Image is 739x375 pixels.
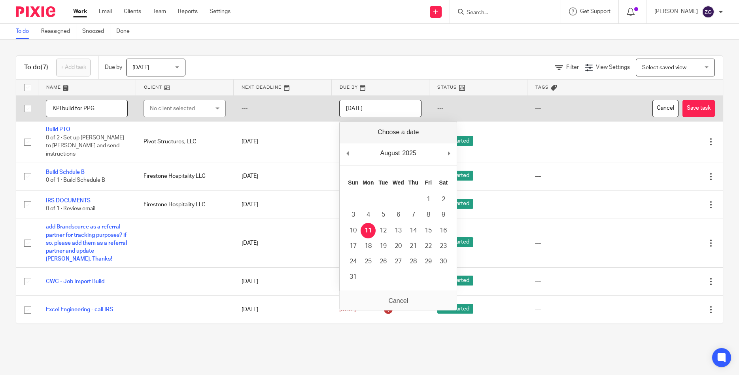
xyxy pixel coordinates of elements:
button: 9 [436,207,451,223]
td: Firestone Hospitality LLC [136,190,233,219]
button: Previous Month [344,147,352,159]
div: --- [535,278,617,286]
abbr: Sunday [348,179,358,186]
span: 0 of 1 · Review email [46,206,95,211]
div: --- [535,138,617,146]
a: CWC - Job Import Build [46,279,104,284]
button: 21 [406,238,421,254]
div: 2025 [401,147,418,159]
button: 27 [391,254,406,269]
td: [DATE] [234,267,331,295]
button: 19 [376,238,391,254]
button: 23 [436,238,451,254]
button: 10 [346,223,361,238]
a: Snoozed [82,24,110,39]
div: --- [535,306,617,314]
a: Settings [210,8,231,15]
p: [PERSON_NAME] [654,8,698,15]
input: Task name [46,100,128,118]
button: 15 [421,223,436,238]
a: Done [116,24,136,39]
td: [DATE] [234,296,331,324]
button: 5 [376,207,391,223]
div: --- [535,201,617,209]
button: Cancel [652,100,679,118]
td: [DATE] [234,162,331,190]
button: 3 [346,207,361,223]
button: 17 [346,238,361,254]
span: Not started [437,304,473,314]
span: 0 of 1 · Build Schedule B [46,178,105,183]
abbr: Friday [425,179,432,186]
button: 20 [391,238,406,254]
span: Filter [566,65,579,70]
div: August [379,147,401,159]
span: Select saved view [642,65,686,70]
button: 22 [421,238,436,254]
abbr: Monday [363,179,374,186]
abbr: Saturday [439,179,448,186]
td: Pivot Structures, LLC [136,122,233,162]
button: 24 [346,254,361,269]
img: svg%3E [702,6,714,18]
button: 7 [406,207,421,223]
a: Work [73,8,87,15]
td: [DATE] [234,190,331,219]
img: Pixie [16,6,55,17]
a: Excel Engineering - call IRS [46,307,113,312]
input: Search [466,10,537,17]
abbr: Tuesday [378,179,388,186]
span: [DATE] [339,307,356,312]
button: 26 [376,254,391,269]
button: 13 [391,223,406,238]
span: View Settings [596,65,630,70]
span: Tags [535,85,549,89]
button: 8 [421,207,436,223]
button: 30 [436,254,451,269]
td: --- [429,95,527,122]
span: [DATE] [132,65,149,70]
span: (7) [41,64,48,70]
button: 31 [346,269,361,285]
a: add Brandsource as a referral partner for tracking purposes? if so, please add them as a referral... [46,224,127,262]
button: 12 [376,223,391,238]
span: 0 of 2 · Set up [PERSON_NAME] to [PERSON_NAME] and send instructions [46,135,124,157]
a: Build PTO [46,127,70,132]
a: To do [16,24,35,39]
td: --- [234,95,331,122]
p: Due by [105,63,122,71]
button: 18 [361,238,376,254]
h1: To do [24,63,48,72]
button: 6 [391,207,406,223]
a: Build Schdule B [46,169,85,175]
abbr: Wednesday [393,179,404,186]
a: Email [99,8,112,15]
td: [DATE] [234,219,331,268]
div: --- [535,172,617,180]
button: Save task [682,100,715,118]
a: Team [153,8,166,15]
span: Get Support [580,9,610,14]
td: --- [527,95,625,122]
a: Clients [124,8,141,15]
button: 14 [406,223,421,238]
div: --- [535,239,617,247]
button: 1 [421,192,436,207]
button: 29 [421,254,436,269]
button: 11 [361,223,376,238]
td: Firestone Hospitality LLC [136,162,233,190]
div: No client selected [150,100,210,117]
a: Reports [178,8,198,15]
abbr: Thursday [408,179,418,186]
button: 4 [361,207,376,223]
a: IRS DOCUMENTS [46,198,91,204]
a: Reassigned [41,24,76,39]
button: Next Month [445,147,453,159]
button: 2 [436,192,451,207]
button: 28 [406,254,421,269]
button: 16 [436,223,451,238]
button: 25 [361,254,376,269]
input: Use the arrow keys to pick a date [339,100,421,118]
a: + Add task [56,59,91,76]
td: [DATE] [234,122,331,162]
